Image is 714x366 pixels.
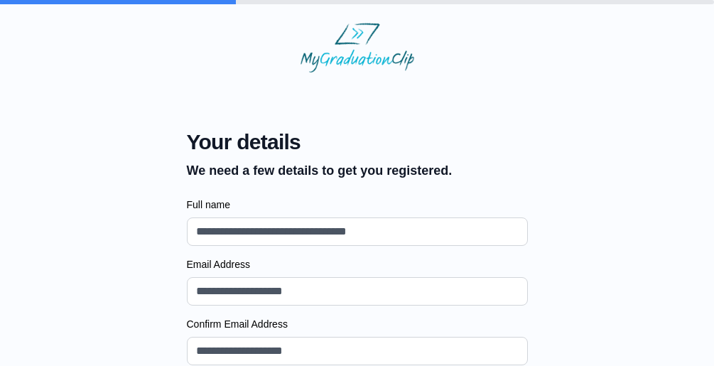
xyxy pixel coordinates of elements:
[187,161,453,181] p: We need a few details to get you registered.
[187,257,528,271] label: Email Address
[187,317,528,331] label: Confirm Email Address
[301,23,414,72] img: MyGraduationClip
[187,198,528,212] label: Full name
[187,129,453,155] span: Your details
